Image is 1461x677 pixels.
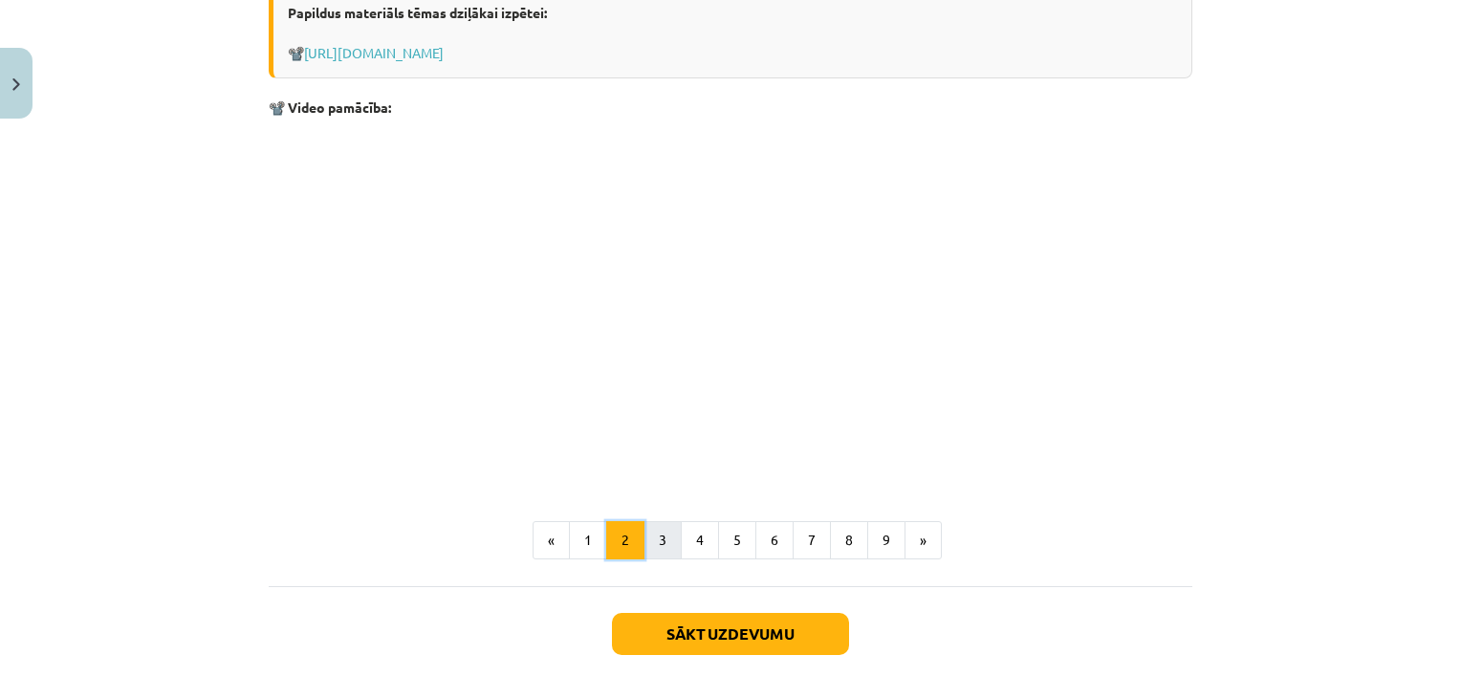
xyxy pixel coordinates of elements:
button: 3 [643,521,682,559]
button: 5 [718,521,756,559]
button: 4 [681,521,719,559]
nav: Page navigation example [269,521,1192,559]
a: [URL][DOMAIN_NAME] [304,44,444,61]
button: « [533,521,570,559]
button: Sākt uzdevumu [612,613,849,655]
button: 6 [755,521,794,559]
button: 2 [606,521,644,559]
strong: Papildus materiāls tēmas dziļākai izpētei: [288,4,547,21]
img: icon-close-lesson-0947bae3869378f0d4975bcd49f059093ad1ed9edebbc8119c70593378902aed.svg [12,78,20,91]
button: 1 [569,521,607,559]
button: » [905,521,942,559]
button: 7 [793,521,831,559]
button: 8 [830,521,868,559]
button: 9 [867,521,905,559]
strong: 📽️ Video pamācība: [269,98,391,116]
